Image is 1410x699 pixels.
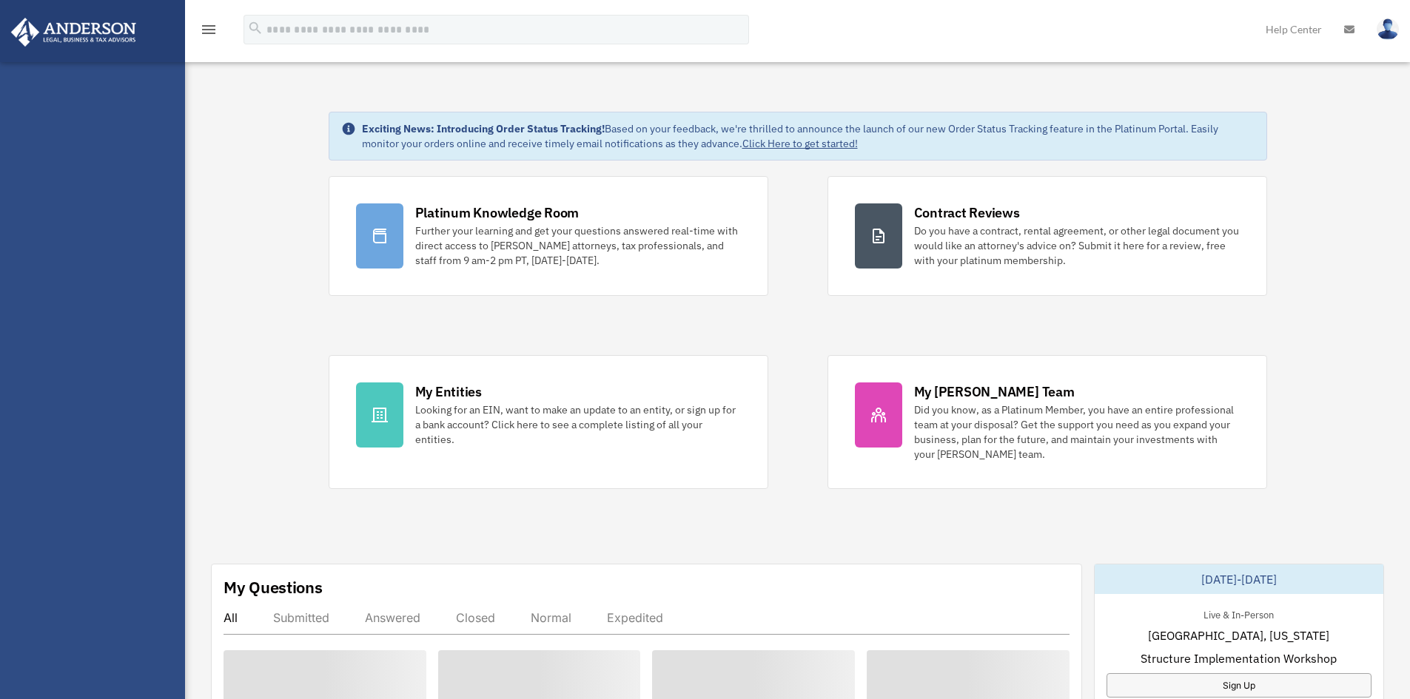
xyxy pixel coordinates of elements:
div: Expedited [607,610,663,625]
a: Contract Reviews Do you have a contract, rental agreement, or other legal document you would like... [827,176,1267,296]
a: My [PERSON_NAME] Team Did you know, as a Platinum Member, you have an entire professional team at... [827,355,1267,489]
a: menu [200,26,218,38]
div: Submitted [273,610,329,625]
div: Platinum Knowledge Room [415,203,580,222]
i: search [247,20,263,36]
div: Normal [531,610,571,625]
i: menu [200,21,218,38]
img: Anderson Advisors Platinum Portal [7,18,141,47]
div: Contract Reviews [914,203,1020,222]
span: Structure Implementation Workshop [1141,649,1337,667]
a: Sign Up [1107,673,1372,698]
div: My Questions [224,576,323,598]
strong: Exciting News: Introducing Order Status Tracking! [362,122,605,135]
span: [GEOGRAPHIC_DATA], [US_STATE] [1148,627,1329,644]
div: All [224,610,238,625]
div: My [PERSON_NAME] Team [914,382,1075,401]
div: Looking for an EIN, want to make an update to an entity, or sign up for a bank account? Click her... [415,402,741,447]
div: My Entities [415,382,482,401]
a: Platinum Knowledge Room Further your learning and get your questions answered real-time with dire... [329,176,768,296]
img: User Pic [1377,18,1399,40]
a: Click Here to get started! [742,137,858,150]
div: Did you know, as a Platinum Member, you have an entire professional team at your disposal? Get th... [914,402,1240,462]
div: Live & In-Person [1192,606,1286,621]
a: My Entities Looking for an EIN, want to make an update to an entity, or sign up for a bank accoun... [329,355,768,489]
div: Answered [365,610,420,625]
div: [DATE]-[DATE] [1095,564,1383,594]
div: Closed [456,610,495,625]
div: Further your learning and get your questions answered real-time with direct access to [PERSON_NAM... [415,223,741,268]
div: Based on your feedback, we're thrilled to announce the launch of our new Order Status Tracking fe... [362,121,1255,151]
div: Do you have a contract, rental agreement, or other legal document you would like an attorney's ad... [914,223,1240,268]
